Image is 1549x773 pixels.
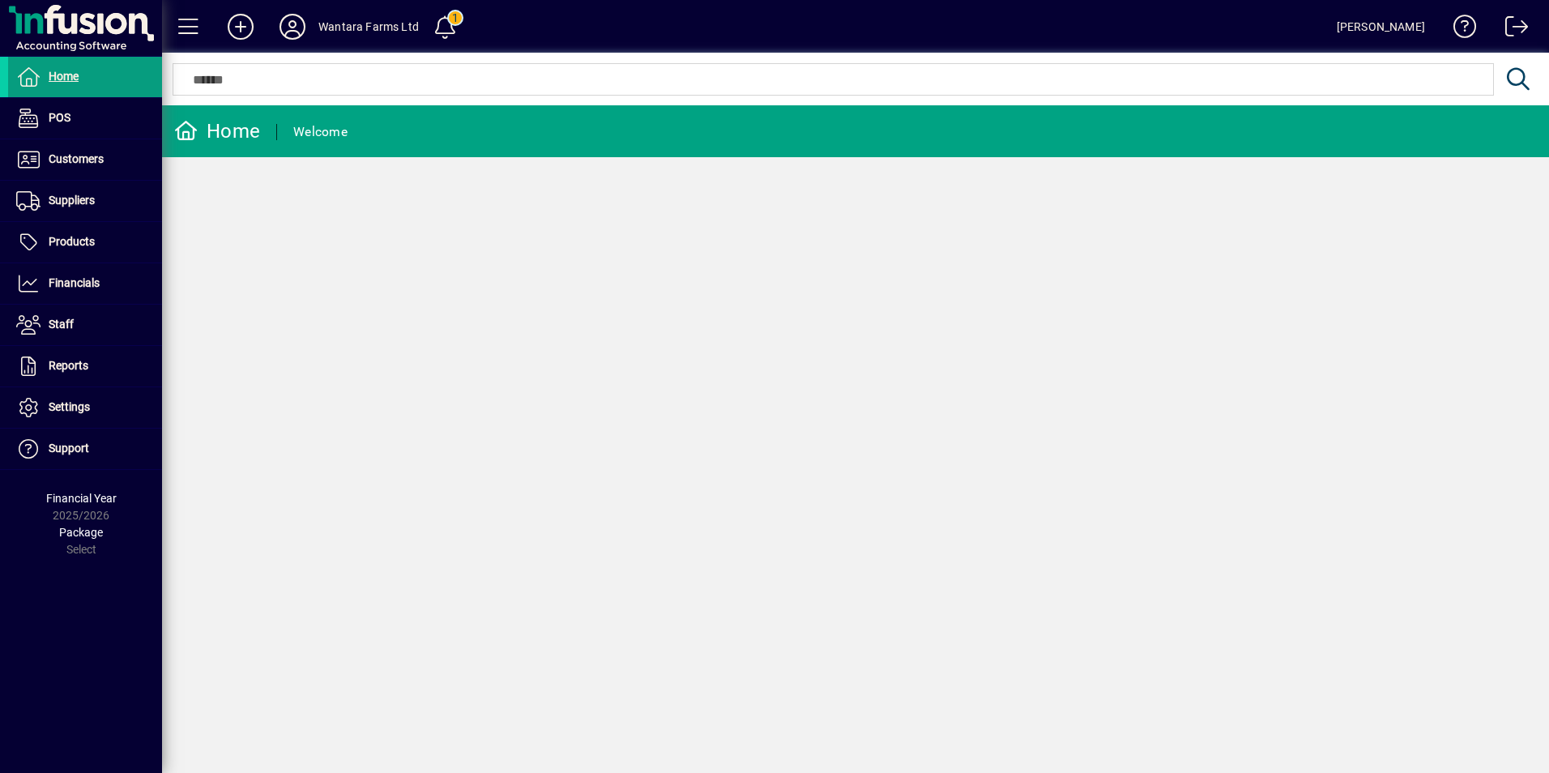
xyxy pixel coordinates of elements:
[49,111,70,124] span: POS
[49,276,100,289] span: Financials
[1337,14,1425,40] div: [PERSON_NAME]
[8,387,162,428] a: Settings
[8,305,162,345] a: Staff
[8,139,162,180] a: Customers
[1441,3,1477,56] a: Knowledge Base
[49,400,90,413] span: Settings
[8,263,162,304] a: Financials
[1493,3,1529,56] a: Logout
[49,235,95,248] span: Products
[215,12,267,41] button: Add
[49,194,95,207] span: Suppliers
[59,526,103,539] span: Package
[8,429,162,469] a: Support
[318,14,419,40] div: Wantara Farms Ltd
[8,181,162,221] a: Suppliers
[49,152,104,165] span: Customers
[267,12,318,41] button: Profile
[8,346,162,386] a: Reports
[8,222,162,263] a: Products
[49,442,89,455] span: Support
[8,98,162,139] a: POS
[293,119,348,145] div: Welcome
[49,70,79,83] span: Home
[46,492,117,505] span: Financial Year
[174,118,260,144] div: Home
[49,359,88,372] span: Reports
[49,318,74,331] span: Staff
